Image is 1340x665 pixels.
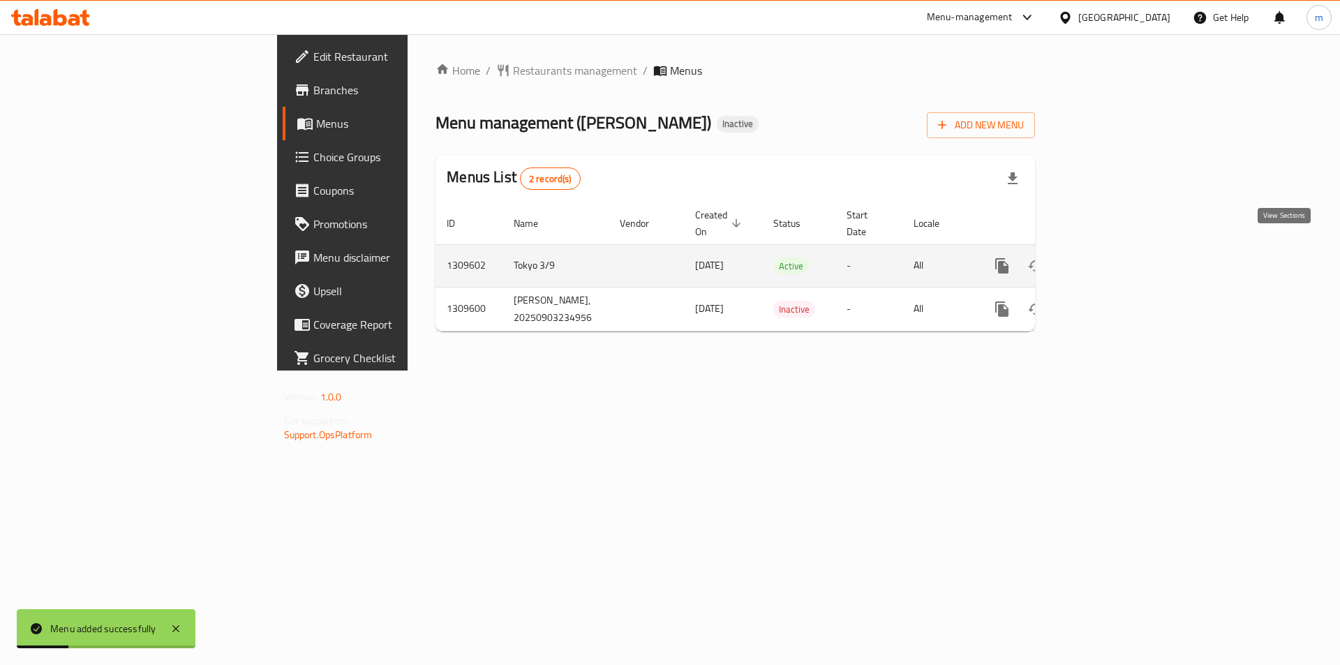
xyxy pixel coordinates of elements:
[974,202,1131,245] th: Actions
[502,244,609,287] td: Tokyo 3/9
[1315,10,1323,25] span: m
[283,107,501,140] a: Menus
[284,426,373,444] a: Support.OpsPlatform
[927,9,1013,26] div: Menu-management
[902,244,974,287] td: All
[284,412,348,430] span: Get support on:
[835,244,902,287] td: -
[435,202,1131,331] table: enhanced table
[313,350,490,366] span: Grocery Checklist
[283,174,501,207] a: Coupons
[620,215,667,232] span: Vendor
[316,115,490,132] span: Menus
[283,308,501,341] a: Coverage Report
[435,107,711,138] span: Menu management ( [PERSON_NAME] )
[717,118,759,130] span: Inactive
[284,388,318,406] span: Version:
[695,256,724,274] span: [DATE]
[670,62,702,79] span: Menus
[313,149,490,165] span: Choice Groups
[985,292,1019,326] button: more
[283,274,501,308] a: Upsell
[283,341,501,375] a: Grocery Checklist
[283,207,501,241] a: Promotions
[773,215,819,232] span: Status
[50,621,156,636] div: Menu added successfully
[521,172,580,186] span: 2 record(s)
[643,62,648,79] li: /
[520,167,581,190] div: Total records count
[902,287,974,331] td: All
[283,241,501,274] a: Menu disclaimer
[1078,10,1170,25] div: [GEOGRAPHIC_DATA]
[435,62,1035,79] nav: breadcrumb
[773,301,815,317] div: Inactive
[695,299,724,317] span: [DATE]
[985,249,1019,283] button: more
[496,62,637,79] a: Restaurants management
[773,301,815,317] span: Inactive
[914,215,958,232] span: Locale
[283,73,501,107] a: Branches
[313,48,490,65] span: Edit Restaurant
[283,140,501,174] a: Choice Groups
[695,207,745,240] span: Created On
[773,258,809,274] span: Active
[1019,249,1052,283] button: Change Status
[835,287,902,331] td: -
[447,215,473,232] span: ID
[313,216,490,232] span: Promotions
[447,167,580,190] h2: Menus List
[996,162,1029,195] div: Export file
[313,82,490,98] span: Branches
[313,182,490,199] span: Coupons
[502,287,609,331] td: [PERSON_NAME], 20250903234956
[313,249,490,266] span: Menu disclaimer
[938,117,1024,134] span: Add New Menu
[313,283,490,299] span: Upsell
[283,40,501,73] a: Edit Restaurant
[513,62,637,79] span: Restaurants management
[847,207,886,240] span: Start Date
[514,215,556,232] span: Name
[313,316,490,333] span: Coverage Report
[927,112,1035,138] button: Add New Menu
[320,388,342,406] span: 1.0.0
